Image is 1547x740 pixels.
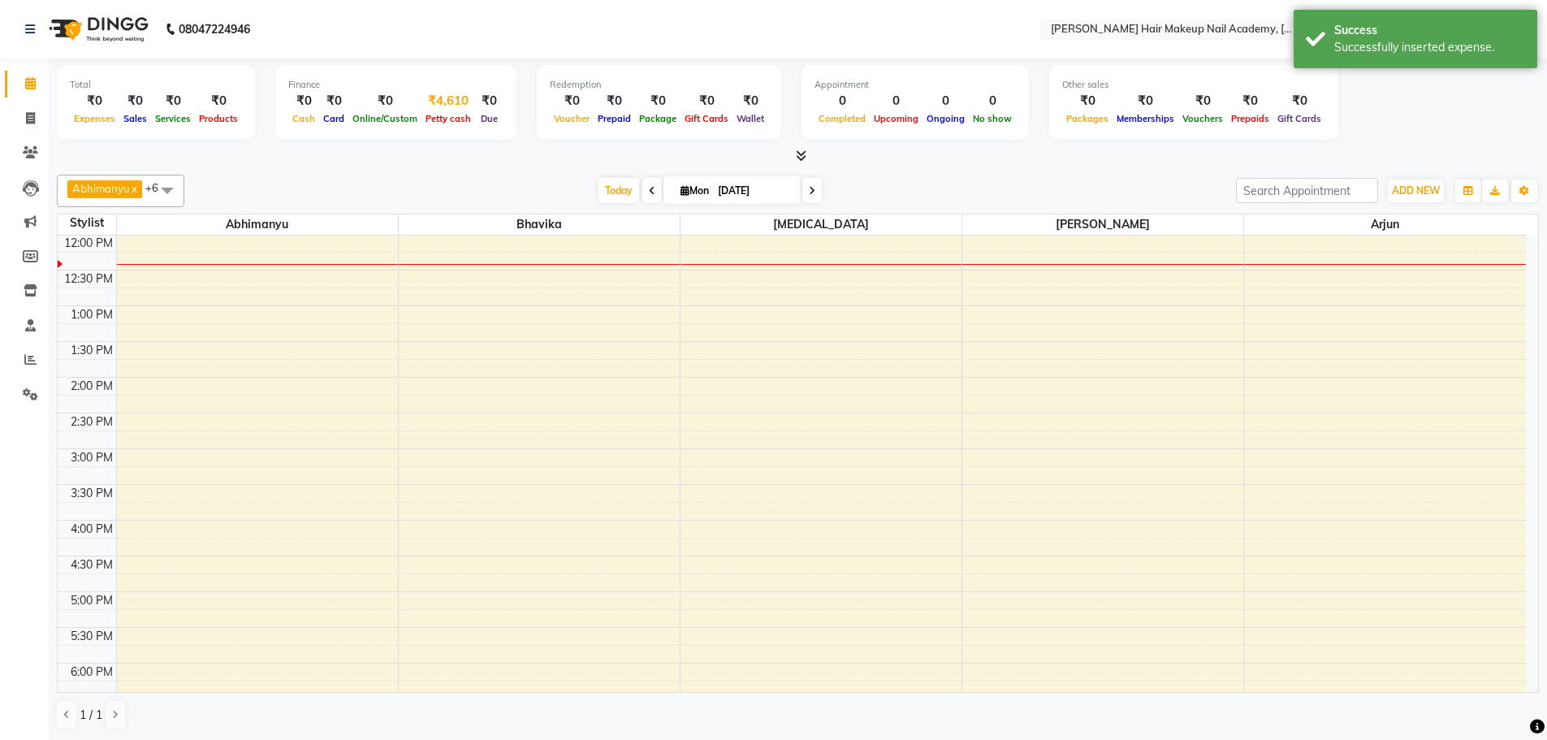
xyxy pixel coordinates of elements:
div: Redemption [550,78,768,92]
div: Appointment [815,78,1016,92]
span: Package [635,113,681,124]
div: ₹0 [119,92,151,110]
div: Total [70,78,242,92]
div: 5:30 PM [67,628,116,645]
div: ₹0 [195,92,242,110]
span: Arjun [1244,214,1526,235]
span: Today [598,178,639,203]
span: Voucher [550,113,594,124]
div: 5:00 PM [67,592,116,609]
div: 2:30 PM [67,413,116,431]
a: x [130,182,137,195]
div: ₹0 [681,92,732,110]
div: 2:00 PM [67,378,116,395]
span: Memberships [1113,113,1178,124]
span: Products [195,113,242,124]
div: ₹0 [1113,92,1178,110]
span: Card [319,113,348,124]
div: 0 [923,92,969,110]
span: Petty cash [421,113,475,124]
span: ADD NEW [1392,184,1440,197]
div: 12:00 PM [61,235,116,252]
b: 08047224946 [179,6,250,52]
div: 4:00 PM [67,521,116,538]
div: ₹0 [319,92,348,110]
span: Prepaids [1227,113,1273,124]
input: Search Appointment [1236,178,1378,203]
span: +6 [145,181,171,194]
span: Packages [1062,113,1113,124]
div: ₹0 [1178,92,1227,110]
div: 0 [969,92,1016,110]
div: 1:30 PM [67,342,116,359]
div: ₹0 [1227,92,1273,110]
span: Online/Custom [348,113,421,124]
div: ₹0 [151,92,195,110]
div: ₹0 [348,92,421,110]
div: ₹0 [732,92,768,110]
input: 2025-09-01 [713,179,794,203]
span: Gift Cards [681,113,732,124]
span: Gift Cards [1273,113,1325,124]
span: Prepaid [594,113,635,124]
span: [MEDICAL_DATA] [681,214,961,235]
div: ₹0 [475,92,503,110]
span: Wallet [732,113,768,124]
div: Stylist [58,214,116,232]
div: 0 [815,92,870,110]
span: Abhimanyu [117,214,398,235]
div: ₹0 [1062,92,1113,110]
div: ₹4,610 [421,92,475,110]
div: 12:30 PM [61,270,116,288]
div: ₹0 [550,92,594,110]
div: Other sales [1062,78,1325,92]
span: Services [151,113,195,124]
div: 1:00 PM [67,306,116,323]
div: ₹0 [1273,92,1325,110]
span: Completed [815,113,870,124]
div: 4:30 PM [67,556,116,573]
div: ₹0 [288,92,319,110]
span: Vouchers [1178,113,1227,124]
div: ₹0 [70,92,119,110]
span: 1 / 1 [80,707,102,724]
div: 3:00 PM [67,449,116,466]
img: logo [41,6,153,52]
span: Mon [676,184,713,197]
div: 0 [870,92,923,110]
span: Cash [288,113,319,124]
span: Due [477,113,502,124]
div: ₹0 [594,92,635,110]
span: Abhimanyu [72,182,130,195]
div: 6:00 PM [67,664,116,681]
button: ADD NEW [1388,180,1444,202]
span: Ongoing [923,113,969,124]
span: No show [969,113,1016,124]
span: Bhavika [399,214,680,235]
span: Expenses [70,113,119,124]
span: Sales [119,113,151,124]
div: Success [1334,22,1525,39]
div: ₹0 [635,92,681,110]
span: Upcoming [870,113,923,124]
div: Successfully inserted expense. [1334,39,1525,56]
div: 3:30 PM [67,485,116,502]
span: [PERSON_NAME] [962,214,1243,235]
div: Finance [288,78,503,92]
